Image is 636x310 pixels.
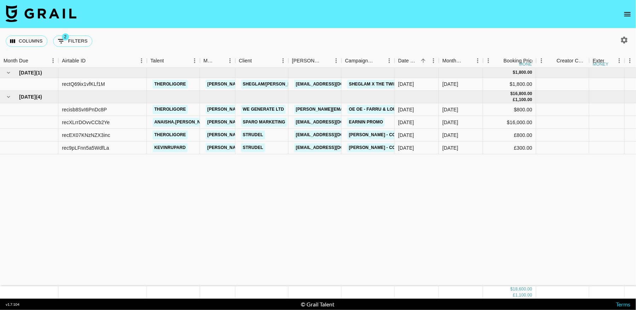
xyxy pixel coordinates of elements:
[442,81,458,88] div: Sep '25
[239,54,252,68] div: Client
[28,56,38,66] button: Sort
[86,56,96,66] button: Sort
[62,119,110,126] div: recXLrrDOvvCCb2Ye
[398,106,414,113] div: 16/09/2025
[483,142,536,154] div: £300.00
[398,54,418,68] div: Date Created
[6,5,76,22] img: Grail Talent
[62,81,105,88] div: rectQ69ix1vfKLf1M
[510,286,513,292] div: $
[6,302,19,307] div: v 1.7.104
[519,62,535,66] div: money
[331,55,342,66] button: Menu
[241,80,304,89] a: SHEGLAM/[PERSON_NAME]
[342,54,395,68] div: Campaign (Type)
[347,105,413,114] a: OE OE - FARRU & Louis.bpm
[206,118,321,127] a: [PERSON_NAME][EMAIL_ADDRESS][DOMAIN_NAME]
[442,119,458,126] div: Oct '25
[136,55,147,66] button: Menu
[472,55,483,66] button: Menu
[483,129,536,142] div: £800.00
[513,91,532,97] div: 16,800.00
[398,132,414,139] div: 03/10/2025
[62,33,69,40] span: 2
[347,143,403,152] a: [PERSON_NAME] - Cold
[504,54,535,68] div: Booking Price
[36,69,42,76] span: ( 1 )
[189,55,200,66] button: Menu
[604,56,614,66] button: Sort
[278,55,288,66] button: Menu
[347,80,452,89] a: SHEGLAM X THE TWILIGHT SAGA COLLECTION
[536,55,547,66] button: Menu
[252,56,262,66] button: Sort
[206,131,321,139] a: [PERSON_NAME][EMAIL_ADDRESS][DOMAIN_NAME]
[593,62,609,66] div: money
[483,103,536,116] div: $800.00
[374,56,384,66] button: Sort
[241,143,265,152] a: Strudel
[288,54,342,68] div: Booker
[206,143,321,152] a: [PERSON_NAME][EMAIL_ADDRESS][DOMAIN_NAME]
[395,54,439,68] div: Date Created
[463,56,472,66] button: Sort
[204,54,215,68] div: Manager
[398,119,414,126] div: 29/09/2025
[4,54,28,68] div: Month Due
[321,56,331,66] button: Sort
[6,35,47,47] button: Select columns
[19,69,36,76] span: [DATE]
[36,93,42,100] span: ( 4 )
[53,35,92,47] button: Show filters
[625,55,635,66] button: Menu
[620,7,635,21] button: open drawer
[153,118,213,127] a: anaisha.[PERSON_NAME]
[439,54,483,68] div: Month Due
[225,55,235,66] button: Menu
[62,132,110,139] div: recEX07KNzNZX3inc
[515,70,532,76] div: 1,800.00
[294,105,409,114] a: [PERSON_NAME][EMAIL_ADDRESS][DOMAIN_NAME]
[442,54,463,68] div: Month Due
[510,91,513,97] div: $
[557,54,586,68] div: Creator Commmission Override
[153,105,188,114] a: theroligore
[19,93,36,100] span: [DATE]
[515,97,532,103] div: 1,100.00
[294,80,373,89] a: [EMAIL_ADDRESS][DOMAIN_NAME]
[398,144,414,151] div: 03/10/2025
[483,116,536,129] div: $16,000.00
[345,54,374,68] div: Campaign (Type)
[442,144,458,151] div: Oct '25
[62,106,107,113] div: recisb8SvI6PnDc8P
[58,54,147,68] div: Airtable ID
[513,292,515,298] div: £
[62,54,86,68] div: Airtable ID
[442,106,458,113] div: Oct '25
[206,80,321,89] a: [PERSON_NAME][EMAIL_ADDRESS][DOMAIN_NAME]
[513,97,515,103] div: £
[62,144,109,151] div: rec9pLFnn5a5WdfLa
[235,54,288,68] div: Client
[294,118,373,127] a: [EMAIL_ADDRESS][DOMAIN_NAME]
[200,54,235,68] div: Manager
[614,55,625,66] button: Menu
[547,56,557,66] button: Sort
[513,286,532,292] div: 18,600.00
[164,56,174,66] button: Sort
[536,54,589,68] div: Creator Commmission Override
[153,131,188,139] a: theroligore
[442,132,458,139] div: Oct '25
[150,54,164,68] div: Talent
[428,55,439,66] button: Menu
[384,55,395,66] button: Menu
[294,143,373,152] a: [EMAIL_ADDRESS][DOMAIN_NAME]
[398,81,414,88] div: 09/09/2025
[206,105,321,114] a: [PERSON_NAME][EMAIL_ADDRESS][DOMAIN_NAME]
[48,55,58,66] button: Menu
[241,131,265,139] a: Strudel
[483,55,494,66] button: Menu
[153,80,188,89] a: theroligore
[494,56,504,66] button: Sort
[241,118,287,127] a: Sparo Marketing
